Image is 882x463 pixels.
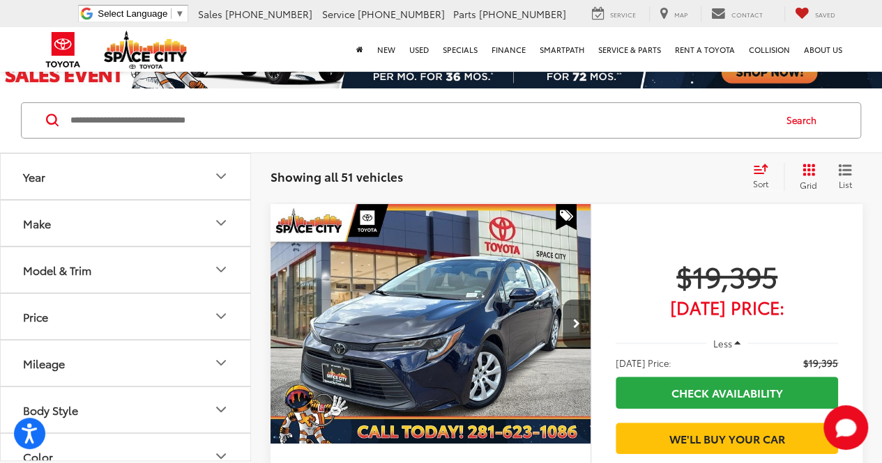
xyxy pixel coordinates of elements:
a: Specials [436,27,485,72]
a: Contact [701,6,773,22]
button: Next image [563,299,591,348]
span: Map [674,10,687,19]
img: 2024 Toyota COROLLA LE FWD [270,204,592,445]
button: Grid View [784,163,828,191]
span: [PHONE_NUMBER] [479,7,566,21]
div: Model & Trim [23,263,91,276]
button: MileageMileage [1,340,252,386]
span: Showing all 51 vehicles [271,168,403,185]
span: Parts [453,7,476,21]
a: Used [402,27,436,72]
button: Toggle Chat Window [823,405,868,450]
a: Collision [742,27,797,72]
a: SmartPath [533,27,591,72]
span: Grid [800,179,817,191]
a: About Us [797,27,849,72]
span: [PHONE_NUMBER] [225,7,312,21]
button: List View [828,163,862,191]
div: Year [23,170,45,183]
span: Sales [198,7,222,21]
img: Space City Toyota [104,31,188,69]
a: Service [581,6,646,22]
div: Mileage [213,354,229,371]
button: Search [773,103,837,138]
div: 2024 Toyota COROLLA LE 0 [270,204,592,444]
button: MakeMake [1,201,252,246]
span: Service [610,10,636,19]
button: Model & TrimModel & Trim [1,247,252,292]
span: List [838,178,852,190]
div: Color [23,450,53,463]
span: Sort [753,178,768,189]
span: Saved [815,10,835,19]
span: [DATE] Price: [616,300,838,314]
span: Service [322,7,355,21]
a: Service & Parts [591,27,668,72]
span: [PHONE_NUMBER] [358,7,445,21]
span: Special [556,204,577,230]
button: PricePrice [1,294,252,339]
button: Body StyleBody Style [1,387,252,432]
span: $19,395 [803,356,838,370]
button: YearYear [1,154,252,199]
div: Price [213,308,229,324]
span: $19,395 [616,258,838,293]
span: [DATE] Price: [616,356,671,370]
a: Map [649,6,698,22]
span: ▼ [175,8,184,19]
svg: Start Chat [823,405,868,450]
button: Less [706,331,748,356]
div: Mileage [23,356,65,370]
a: New [370,27,402,72]
span: Select Language [98,8,167,19]
div: Make [23,217,51,230]
div: Body Style [23,403,78,416]
span: Contact [731,10,763,19]
div: Price [23,310,48,323]
a: Select Language​ [98,8,184,19]
a: Finance [485,27,533,72]
a: 2024 Toyota COROLLA LE FWD2024 Toyota COROLLA LE FWD2024 Toyota COROLLA LE FWD2024 Toyota COROLLA... [270,204,592,444]
input: Search by Make, Model, or Keyword [69,104,773,137]
div: Make [213,214,229,231]
a: Rent a Toyota [668,27,742,72]
span: Less [713,337,731,350]
img: Toyota [37,27,89,72]
a: Check Availability [616,377,838,408]
div: Year [213,168,229,185]
div: Body Style [213,401,229,418]
div: Model & Trim [213,261,229,278]
a: We'll Buy Your Car [616,423,838,454]
a: Home [349,27,370,72]
a: My Saved Vehicles [784,6,846,22]
button: Select sort value [746,163,784,191]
